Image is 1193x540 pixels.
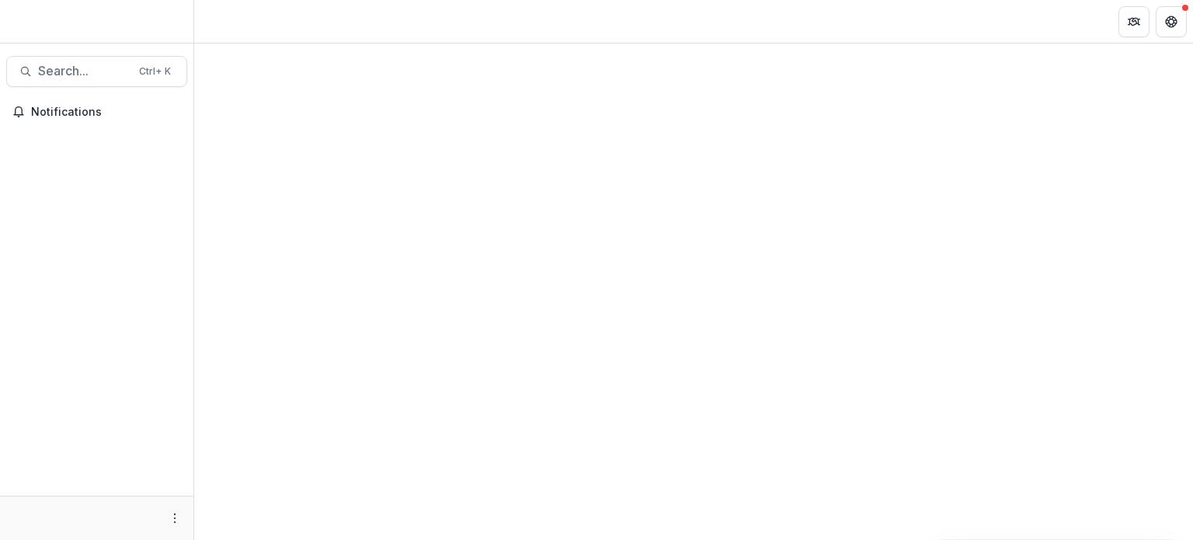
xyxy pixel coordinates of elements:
button: More [165,509,184,528]
button: Get Help [1156,6,1187,37]
button: Notifications [6,99,187,124]
span: Search... [38,64,130,78]
span: Notifications [31,106,181,119]
button: Search... [6,56,187,87]
div: Ctrl + K [136,63,174,80]
nav: breadcrumb [200,10,266,33]
button: Partners [1118,6,1150,37]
